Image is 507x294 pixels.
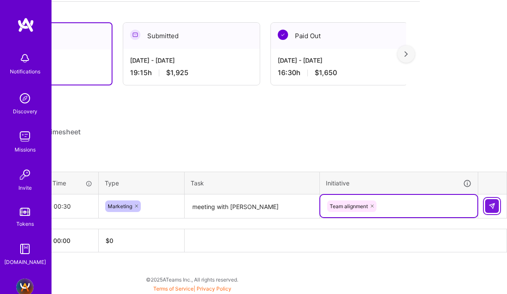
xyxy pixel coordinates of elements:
img: tokens [20,208,30,216]
div: Discovery [13,107,37,116]
div: [DATE] - [DATE] [278,56,401,65]
span: $1,650 [315,68,337,77]
a: Privacy Policy [197,285,231,292]
img: guide book [16,240,33,258]
img: logo [17,17,34,33]
input: HH:MM [47,195,98,218]
div: Time [52,179,92,188]
img: right [404,51,408,57]
div: 19:15 h [130,68,253,77]
a: Terms of Service [153,285,194,292]
th: 00:00 [46,229,99,252]
img: teamwork [16,128,33,145]
div: Initiative [326,178,472,188]
div: Invite [18,183,32,192]
div: Paid Out [271,23,407,49]
div: [DATE] - [DATE] [130,56,253,65]
th: Task [185,172,320,194]
div: 16:30 h [278,68,401,77]
span: | [153,285,231,292]
span: $ 0 [106,237,113,244]
div: Notifications [10,67,40,76]
div: Submitted [123,23,260,49]
div: null [485,199,500,213]
img: Paid Out [278,30,288,40]
span: $1,925 [166,68,188,77]
img: Submit [489,203,495,209]
span: Marketing [108,203,132,209]
span: Team alignment [330,203,368,209]
img: bell [16,50,33,67]
img: Invite [16,166,33,183]
div: [DOMAIN_NAME] [4,258,46,267]
th: Type [99,172,185,194]
div: Tokens [16,219,34,228]
div: Missions [15,145,36,154]
img: Submitted [130,30,140,40]
textarea: meeting with [PERSON_NAME] [185,195,319,218]
img: discovery [16,90,33,107]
